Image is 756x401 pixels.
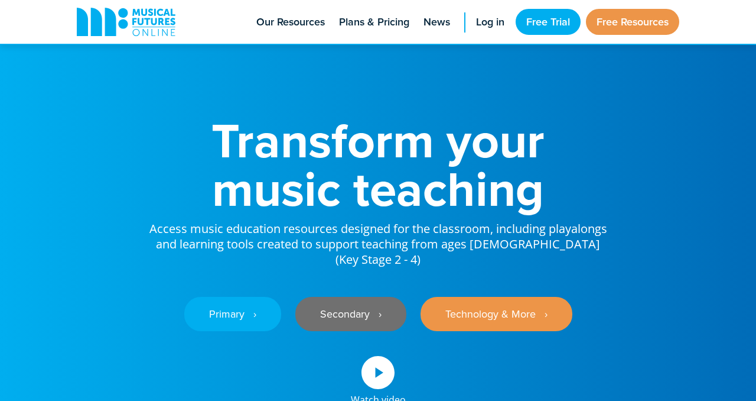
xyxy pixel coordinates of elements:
[148,116,608,213] h1: Transform your music teaching
[256,14,325,30] span: Our Resources
[586,9,679,35] a: Free Resources
[295,297,406,331] a: Secondary ‎‏‏‎ ‎ ›
[339,14,409,30] span: Plans & Pricing
[516,9,581,35] a: Free Trial
[476,14,504,30] span: Log in
[148,213,608,267] p: Access music education resources designed for the classroom, including playalongs and learning to...
[423,14,450,30] span: News
[421,297,572,331] a: Technology & More ‎‏‏‎ ‎ ›
[184,297,281,331] a: Primary ‎‏‏‎ ‎ ›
